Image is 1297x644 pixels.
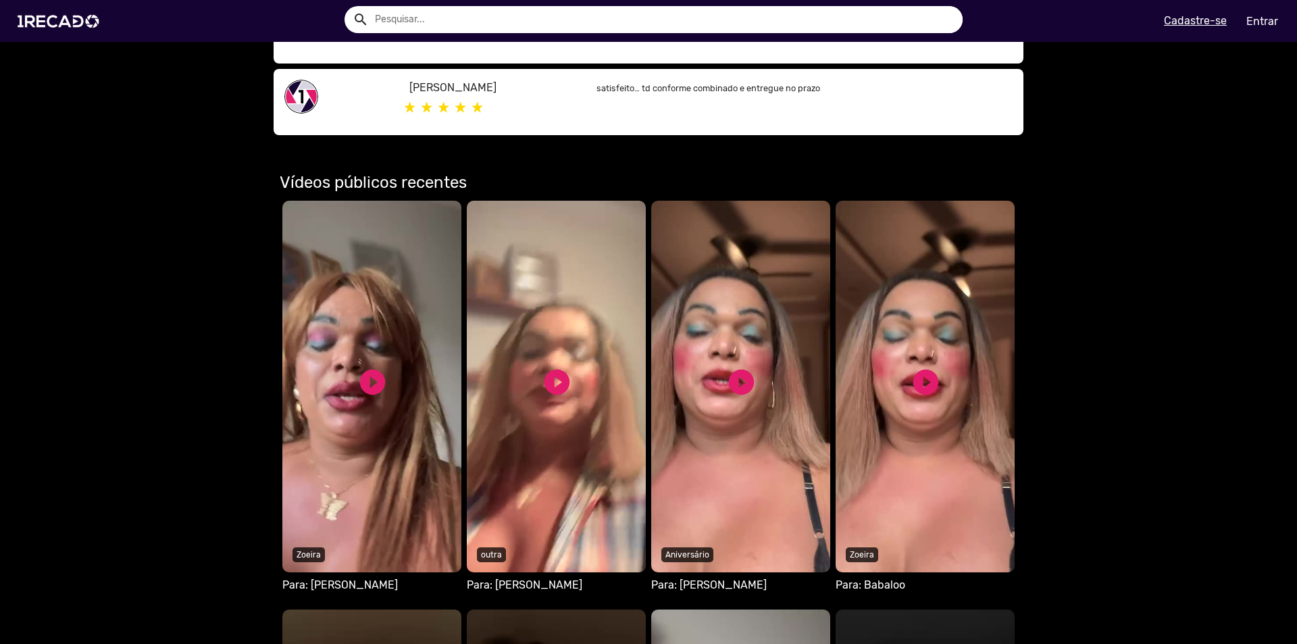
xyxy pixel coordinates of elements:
small: satisfeito… td conforme combinado e entregue no prazo [596,83,820,93]
p: outra [477,547,506,562]
video: Seu navegador não reproduz vídeo em HTML5 [282,201,461,572]
a: play_circle_filled [357,367,388,397]
button: Example home icon [348,7,372,30]
p: Zoeira [846,547,878,562]
p: [PERSON_NAME] [409,80,576,96]
a: play_circle_filled [911,367,941,397]
input: Pesquisar... [365,6,963,33]
mat-icon: Example home icon [353,11,369,28]
a: play_circle_filled [726,367,757,397]
h3: Vídeos públicos recentes [280,173,1017,193]
p: Aniversário [661,547,713,562]
a: Entrar [1238,9,1287,33]
a: play_circle_filled [542,367,572,397]
img: share-1recado.png [284,80,318,114]
video: Seu navegador não reproduz vídeo em HTML5 [836,201,1015,572]
video: Seu navegador não reproduz vídeo em HTML5 [651,201,830,572]
p: Zoeira [293,547,325,562]
video: Seu navegador não reproduz vídeo em HTML5 [467,201,646,572]
u: Cadastre-se [1164,14,1227,27]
